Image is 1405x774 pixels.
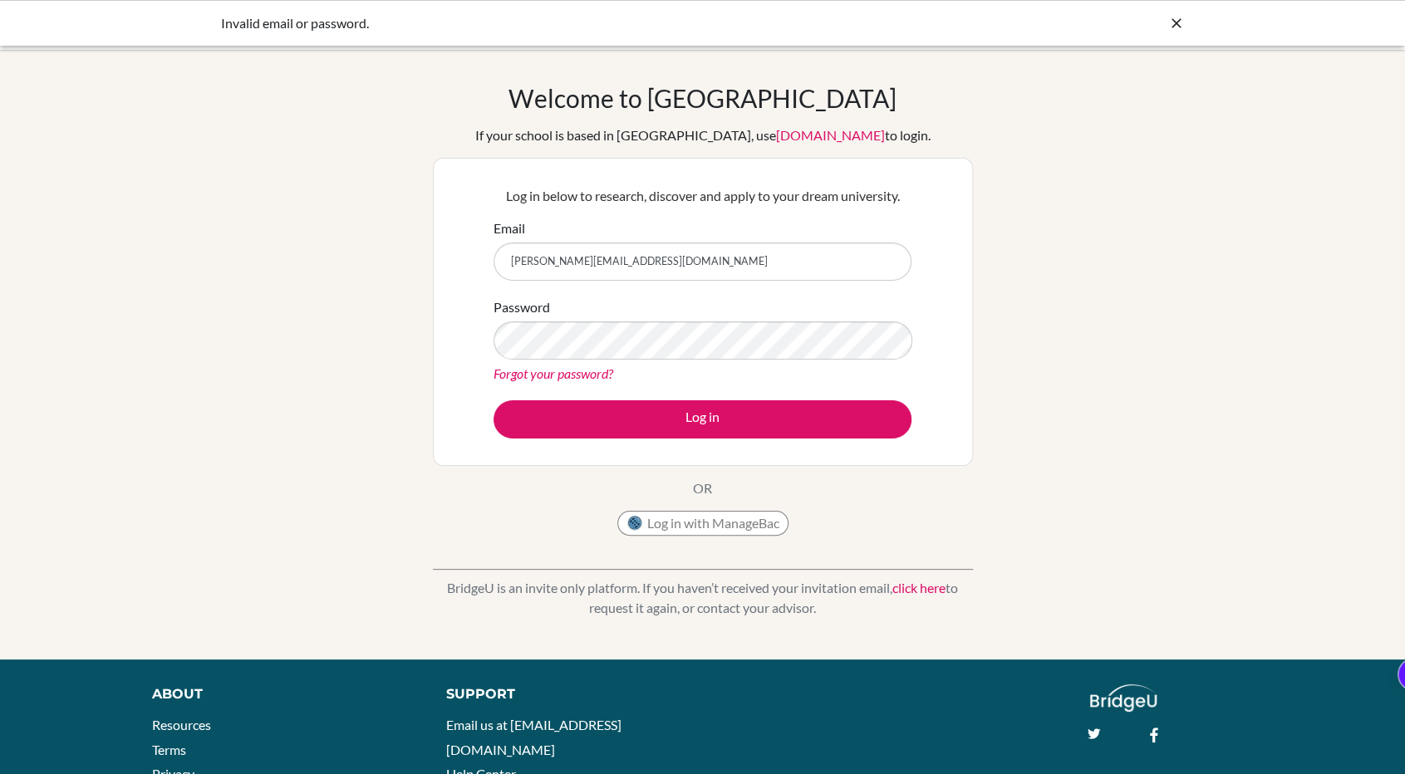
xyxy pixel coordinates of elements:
[446,684,685,704] div: Support
[892,580,946,595] a: click here
[617,511,788,536] button: Log in with ManageBac
[433,578,973,618] p: BridgeU is an invite only platform. If you haven’t received your invitation email, to request it ...
[693,478,712,498] p: OR
[221,13,936,33] div: Invalid email or password.
[776,127,885,143] a: [DOMAIN_NAME]
[152,684,409,704] div: About
[494,365,613,381] a: Forgot your password?
[494,297,550,317] label: Password
[494,218,525,238] label: Email
[494,186,911,206] p: Log in below to research, discover and apply to your dream university.
[1090,684,1157,712] img: logo_white@2x-f4f0deed5e89b7ecb1c2cc34c3e3d731f90f0f143d5ea2071677605dd97b5244.png
[152,742,186,757] a: Terms
[446,717,621,757] a: Email us at [EMAIL_ADDRESS][DOMAIN_NAME]
[152,717,211,732] a: Resources
[475,125,931,145] div: If your school is based in [GEOGRAPHIC_DATA], use to login.
[508,83,897,113] h1: Welcome to [GEOGRAPHIC_DATA]
[494,400,911,438] button: Log in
